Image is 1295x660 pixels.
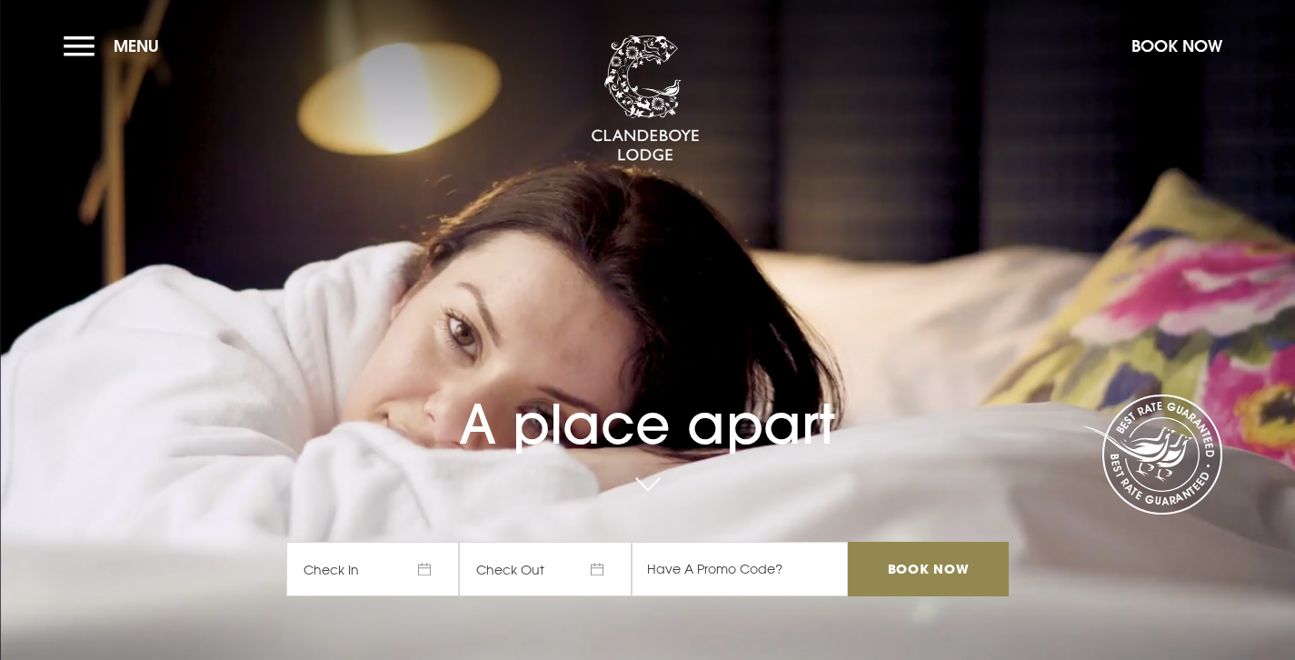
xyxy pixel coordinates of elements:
button: Menu [64,26,168,65]
span: Menu [114,35,159,56]
input: Book Now [848,542,1008,596]
input: Have A Promo Code? [632,542,848,596]
span: Check In [286,542,459,596]
img: Clandeboye Lodge [591,35,700,163]
button: Book Now [1122,26,1231,65]
h1: A place apart [286,351,1008,456]
span: Check Out [459,542,632,596]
